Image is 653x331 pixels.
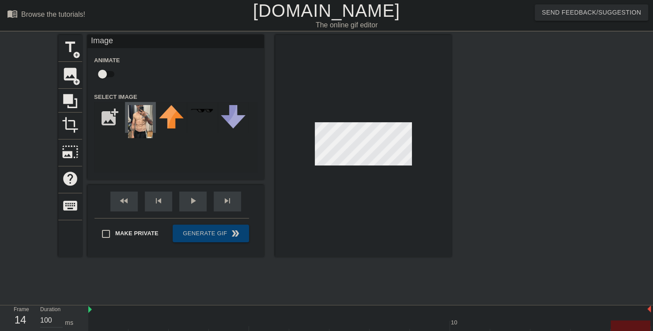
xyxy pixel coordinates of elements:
div: Browse the tutorials! [21,11,85,18]
a: [DOMAIN_NAME] [253,1,400,20]
span: crop [62,117,79,133]
span: help [62,170,79,187]
label: Select Image [94,93,137,102]
label: Duration [40,307,60,312]
span: double_arrow [230,228,241,239]
span: Generate Gif [176,228,245,239]
span: play_arrow [188,196,198,206]
span: keyboard [62,197,79,214]
span: add_circle [73,51,80,59]
div: The online gif editor [222,20,471,30]
span: skip_previous [153,196,164,206]
div: Frame [7,305,34,331]
span: add_circle [73,78,80,86]
span: photo_size_select_large [62,143,79,160]
a: Browse the tutorials! [7,8,85,22]
span: title [62,39,79,56]
span: image [62,66,79,83]
img: wEYoV-received_1505622020862625.jpeg [128,105,153,138]
span: Make Private [115,229,159,238]
div: ms [65,318,73,327]
img: bound-end.png [647,305,651,312]
span: Send Feedback/Suggestion [542,7,641,18]
label: Animate [94,56,120,65]
button: Generate Gif [173,225,249,242]
div: Image [87,35,264,48]
span: skip_next [222,196,233,206]
span: menu_book [7,8,18,19]
div: 10 [451,318,459,327]
button: Send Feedback/Suggestion [535,4,648,21]
div: 14 [14,312,27,328]
img: upvote.png [159,105,184,128]
img: downvote.png [221,105,245,128]
span: fast_rewind [119,196,129,206]
img: deal-with-it.png [190,108,215,113]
